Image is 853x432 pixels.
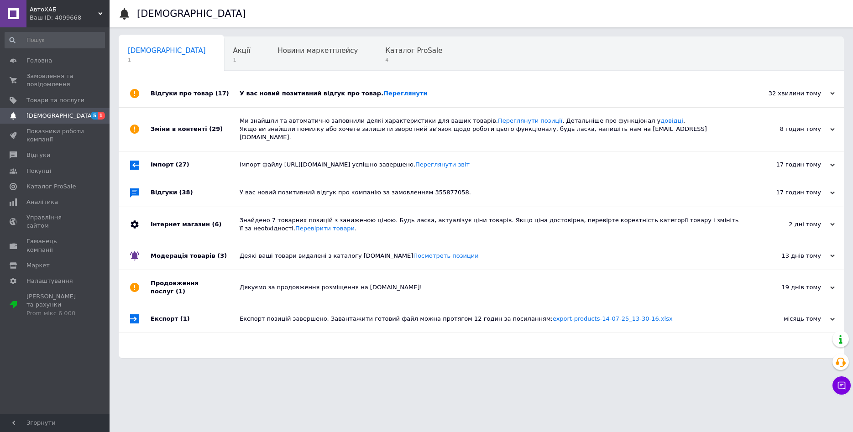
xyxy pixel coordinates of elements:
div: Деякі ваші товари видалені з каталогу [DOMAIN_NAME] [240,252,743,260]
div: Відгуки [151,179,240,207]
span: 4 [385,57,442,63]
span: [PERSON_NAME] та рахунки [26,292,84,317]
div: 17 годин тому [743,188,835,197]
span: Управління сайтом [26,213,84,230]
span: Товари та послуги [26,96,84,104]
div: 13 днів тому [743,252,835,260]
span: Замовлення та повідомлення [26,72,84,88]
span: Аналітика [26,198,58,206]
a: Переглянути позиції [498,117,562,124]
div: Ми знайшли та автоматично заповнили деякі характеристики для ваших товарів. . Детальніше про функ... [240,117,743,142]
h1: [DEMOGRAPHIC_DATA] [137,8,246,19]
div: Дякуємо за продовження розміщення на [DOMAIN_NAME]! [240,283,743,291]
span: Маркет [26,261,50,270]
div: У вас новий позитивний відгук про товар. [240,89,743,98]
div: Відгуки про товар [151,80,240,107]
span: (17) [215,90,229,97]
div: Зміни в контенті [151,108,240,151]
span: (1) [180,315,190,322]
span: 1 [98,112,105,120]
a: Перевірити товари [295,225,355,232]
div: Знайдено 7 товарних позицій з заниженою ціною. Будь ласка, актуалізує ціни товарів. Якщо ціна дос... [240,216,743,233]
div: Експорт [151,305,240,333]
div: Ваш ID: 4099668 [30,14,110,22]
div: 8 годин тому [743,125,835,133]
input: Пошук [5,32,105,48]
span: Показники роботи компанії [26,127,84,144]
a: Посмотреть позиции [413,252,478,259]
span: [DEMOGRAPHIC_DATA] [128,47,206,55]
span: (27) [176,161,189,168]
div: Імпорт [151,151,240,179]
span: Каталог ProSale [385,47,442,55]
a: довідці [660,117,683,124]
div: 32 хвилини тому [743,89,835,98]
span: Гаманець компанії [26,237,84,254]
div: Експорт позицій завершено. Завантажити готовий файл можна протягом 12 годин за посиланням: [240,315,743,323]
div: 17 годин тому [743,161,835,169]
div: Модерація товарів [151,242,240,270]
div: Імпорт файлу [URL][DOMAIN_NAME] успішно завершено. [240,161,743,169]
div: 19 днів тому [743,283,835,291]
span: Налаштування [26,277,73,285]
span: (38) [179,189,193,196]
a: Переглянути звіт [415,161,470,168]
span: 5 [91,112,98,120]
div: Prom мікс 6 000 [26,309,84,317]
span: 1 [128,57,206,63]
span: Відгуки [26,151,50,159]
span: (3) [217,252,227,259]
span: Новини маркетплейсу [277,47,358,55]
span: (6) [212,221,221,228]
span: 1 [233,57,251,63]
span: Акції [233,47,251,55]
span: (29) [209,125,223,132]
a: export-products-14-07-25_13-30-16.xlsx [553,315,673,322]
div: місяць тому [743,315,835,323]
span: Каталог ProSale [26,182,76,191]
button: Чат з покупцем [832,376,851,395]
div: У вас новий позитивний відгук про компанію за замовленням 355877058. [240,188,743,197]
div: 2 дні тому [743,220,835,229]
a: Переглянути [383,90,428,97]
div: Продовження послуг [151,270,240,305]
span: (1) [176,288,185,295]
span: Головна [26,57,52,65]
div: Інтернет магазин [151,207,240,242]
span: Покупці [26,167,51,175]
span: [DEMOGRAPHIC_DATA] [26,112,94,120]
span: АвтоХАБ [30,5,98,14]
